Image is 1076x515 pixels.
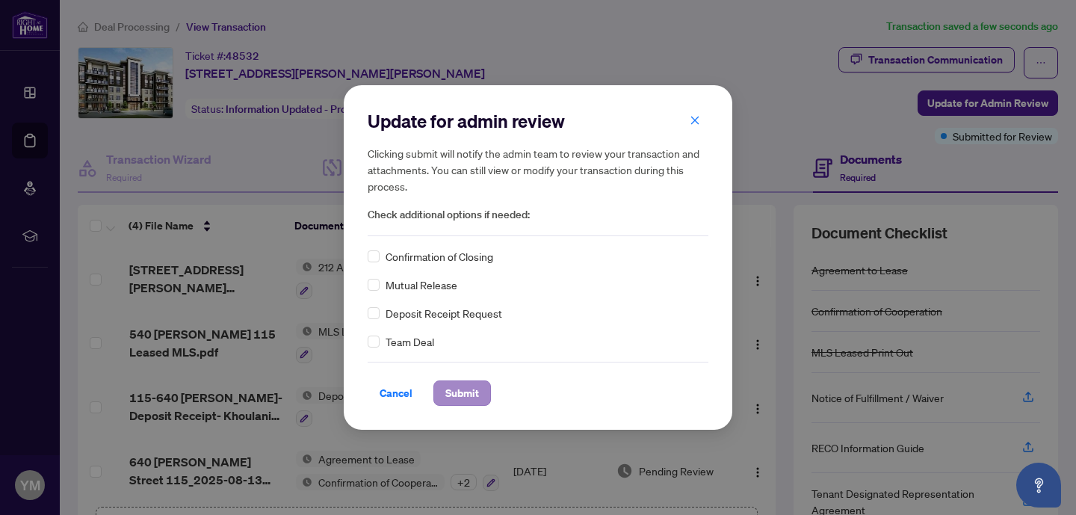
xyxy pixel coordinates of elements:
[386,277,457,293] span: Mutual Release
[386,305,502,321] span: Deposit Receipt Request
[386,333,434,350] span: Team Deal
[690,115,700,126] span: close
[433,380,491,406] button: Submit
[445,381,479,405] span: Submit
[368,109,708,133] h2: Update for admin review
[368,145,708,194] h5: Clicking submit will notify the admin team to review your transaction and attachments. You can st...
[386,248,493,265] span: Confirmation of Closing
[1016,463,1061,508] button: Open asap
[380,381,412,405] span: Cancel
[368,380,424,406] button: Cancel
[368,206,708,223] span: Check additional options if needed:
